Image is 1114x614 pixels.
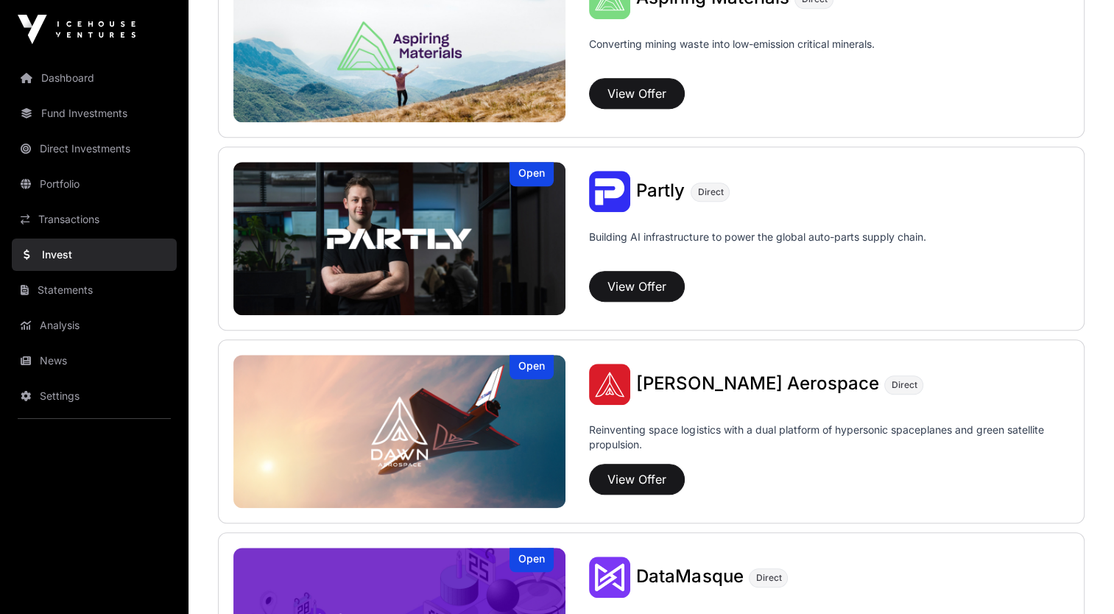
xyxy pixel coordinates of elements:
[636,182,685,201] a: Partly
[12,168,177,200] a: Portfolio
[589,464,685,495] button: View Offer
[589,78,685,109] button: View Offer
[755,572,781,584] span: Direct
[12,309,177,342] a: Analysis
[589,557,630,598] img: DataMasque
[233,355,565,508] a: Dawn AerospaceOpen
[589,364,630,405] img: Dawn Aerospace
[233,355,565,508] img: Dawn Aerospace
[636,568,743,587] a: DataMasque
[510,162,554,186] div: Open
[12,380,177,412] a: Settings
[636,180,685,201] span: Partly
[12,97,177,130] a: Fund Investments
[636,565,743,587] span: DataMasque
[589,230,926,265] p: Building AI infrastructure to power the global auto-parts supply chain.
[12,345,177,377] a: News
[510,355,554,379] div: Open
[589,37,874,72] p: Converting mining waste into low-emission critical minerals.
[1040,543,1114,614] iframe: Chat Widget
[697,186,723,198] span: Direct
[589,423,1069,458] p: Reinventing space logistics with a dual platform of hypersonic spaceplanes and green satellite pr...
[636,375,878,394] a: [PERSON_NAME] Aerospace
[589,171,630,212] img: Partly
[12,203,177,236] a: Transactions
[510,548,554,572] div: Open
[636,373,878,394] span: [PERSON_NAME] Aerospace
[1040,543,1114,614] div: Chatwidget
[589,271,685,302] button: View Offer
[12,239,177,271] a: Invest
[12,274,177,306] a: Statements
[18,15,135,44] img: Icehouse Ventures Logo
[12,133,177,165] a: Direct Investments
[891,379,917,391] span: Direct
[12,62,177,94] a: Dashboard
[233,162,565,315] img: Partly
[233,162,565,315] a: PartlyOpen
